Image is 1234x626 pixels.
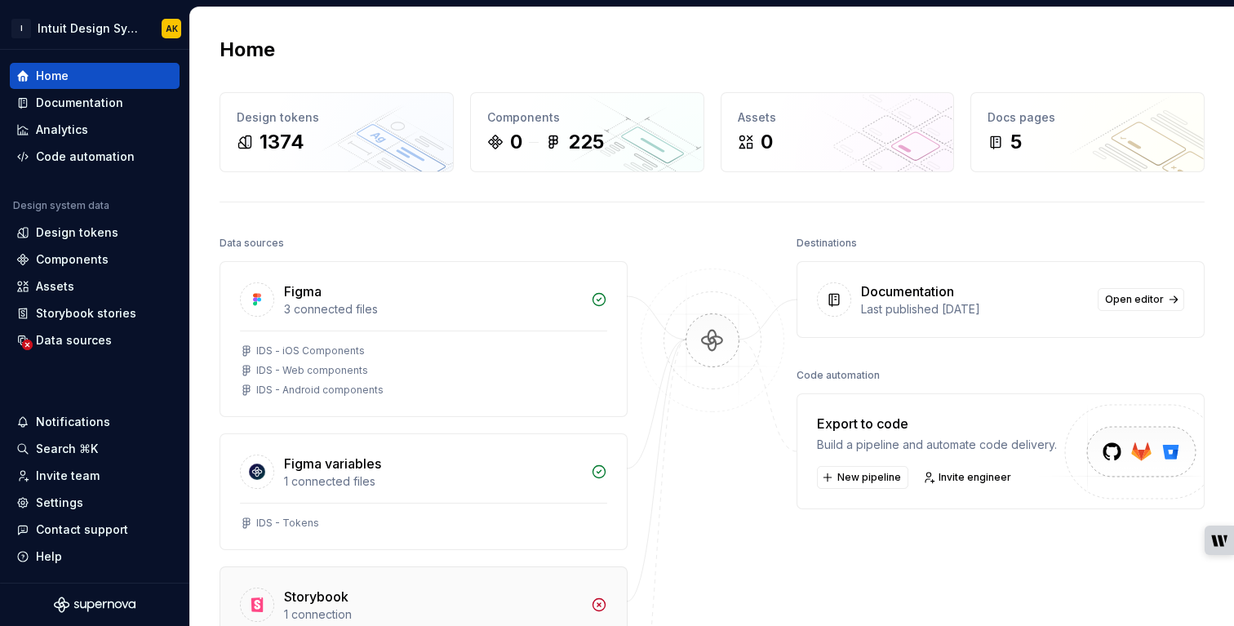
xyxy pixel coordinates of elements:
div: Assets [738,109,938,126]
div: Documentation [36,95,123,111]
div: IDS - Web components [256,364,368,377]
div: 0 [510,129,522,155]
div: Notifications [36,414,110,430]
div: Help [36,548,62,565]
a: Design tokens [10,220,180,246]
div: Docs pages [988,109,1187,126]
a: Docs pages5 [970,92,1205,172]
div: Storybook [284,587,348,606]
div: Export to code [817,414,1057,433]
div: IDS - Tokens [256,517,319,530]
a: Invite engineer [918,466,1019,489]
a: Assets0 [721,92,955,172]
div: Components [487,109,687,126]
div: Last published [DATE] [861,301,1088,317]
a: Components [10,246,180,273]
div: Assets [36,278,74,295]
div: Documentation [861,282,954,301]
a: Analytics [10,117,180,143]
a: Open editor [1098,288,1184,311]
h2: Home [220,37,275,63]
span: New pipeline [837,471,901,484]
a: Settings [10,490,180,516]
div: Analytics [36,122,88,138]
a: Storybook stories [10,300,180,326]
a: Invite team [10,463,180,489]
button: Help [10,544,180,570]
div: I [11,19,31,38]
a: Code automation [10,144,180,170]
div: IDS - iOS Components [256,344,365,357]
svg: Supernova Logo [54,597,135,613]
div: Data sources [220,232,284,255]
div: Design system data [13,199,109,212]
div: Design tokens [237,109,437,126]
a: Assets [10,273,180,300]
a: Documentation [10,90,180,116]
span: Invite engineer [939,471,1011,484]
div: IDS - Android components [256,384,384,397]
div: Figma variables [284,454,381,473]
a: Components0225 [470,92,704,172]
button: Search ⌘K [10,436,180,462]
button: Contact support [10,517,180,543]
div: Data sources [36,332,112,349]
div: AK [166,22,178,35]
a: Figma variables1 connected filesIDS - Tokens [220,433,628,550]
div: 1374 [260,129,304,155]
div: Code automation [797,364,880,387]
button: Notifications [10,409,180,435]
div: Code automation [36,149,135,165]
div: Design tokens [36,224,118,241]
a: Figma3 connected filesIDS - iOS ComponentsIDS - Web componentsIDS - Android components [220,261,628,417]
div: 1 connected files [284,473,581,490]
span: Open editor [1105,293,1164,306]
div: 0 [761,129,773,155]
div: Components [36,251,109,268]
div: Search ⌘K [36,441,98,457]
div: Storybook stories [36,305,136,322]
div: Invite team [36,468,100,484]
a: Design tokens1374 [220,92,454,172]
div: Destinations [797,232,857,255]
a: Home [10,63,180,89]
div: 3 connected files [284,301,581,317]
div: Settings [36,495,83,511]
div: 225 [568,129,604,155]
button: IIntuit Design SystemAK [3,11,186,46]
div: Build a pipeline and automate code delivery. [817,437,1057,453]
button: New pipeline [817,466,908,489]
a: Data sources [10,327,180,353]
div: Intuit Design System [38,20,142,37]
div: 5 [1010,129,1022,155]
div: 1 connection [284,606,581,623]
div: Figma [284,282,322,301]
div: Home [36,68,69,84]
div: Contact support [36,522,128,538]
